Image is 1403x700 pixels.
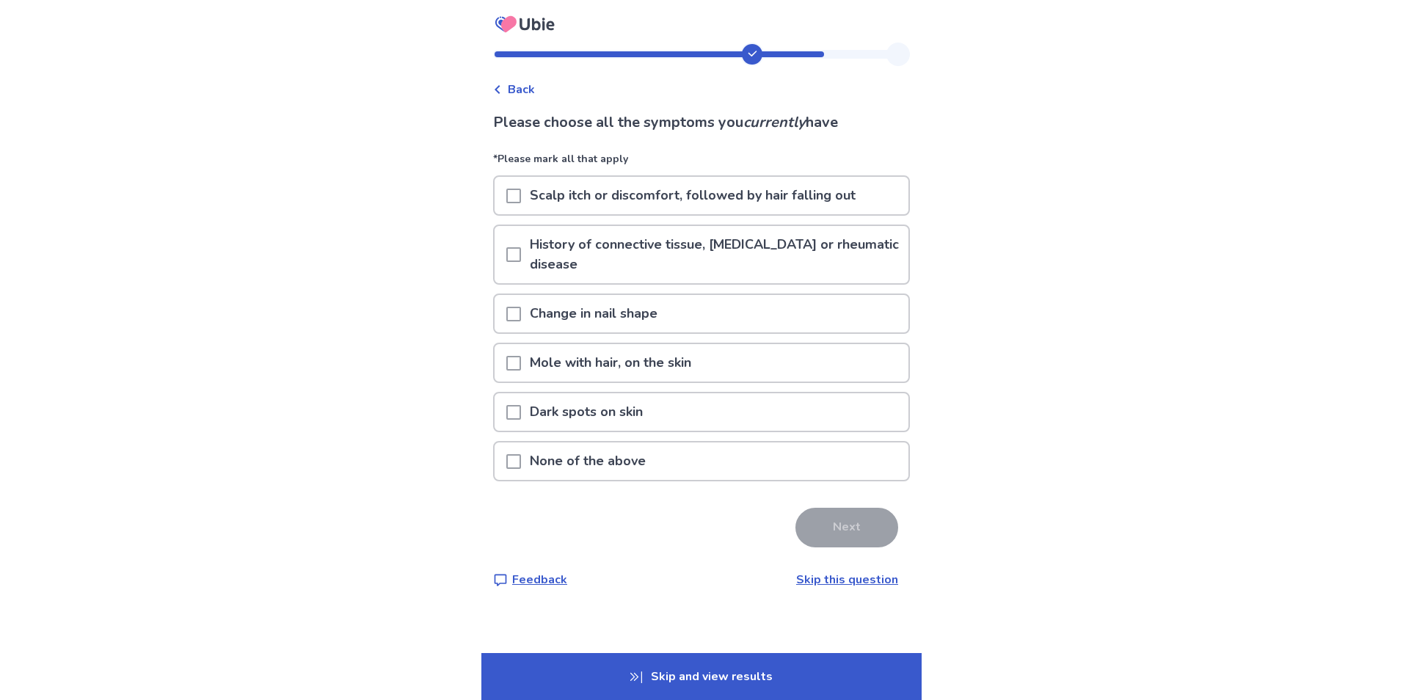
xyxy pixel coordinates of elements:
[493,151,910,175] p: *Please mark all that apply
[795,508,898,547] button: Next
[521,226,908,283] p: History of connective tissue, [MEDICAL_DATA] or rheumatic disease
[796,572,898,588] a: Skip this question
[521,442,655,480] p: None of the above
[521,177,864,214] p: Scalp itch or discomfort, followed by hair falling out
[512,571,567,588] p: Feedback
[508,81,535,98] span: Back
[481,653,922,700] p: Skip and view results
[743,112,806,132] i: currently
[521,344,700,382] p: Mole with hair, on the skin
[521,393,652,431] p: Dark spots on skin
[493,112,910,134] p: Please choose all the symptoms you have
[521,295,666,332] p: Change in nail shape
[493,571,567,588] a: Feedback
